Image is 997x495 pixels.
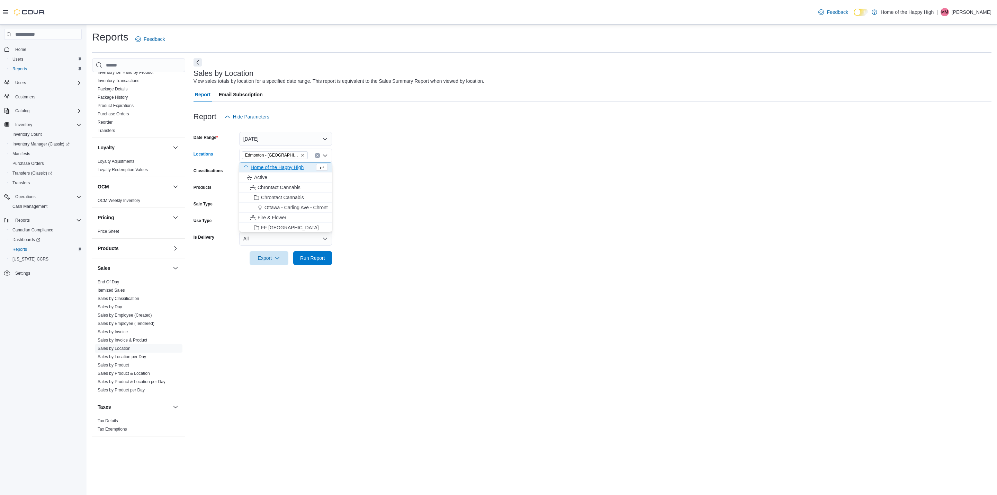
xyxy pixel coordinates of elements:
[98,279,119,285] span: End Of Day
[98,288,125,293] a: Itemized Sales
[7,168,84,178] a: Transfers (Classic)
[14,9,45,16] img: Cova
[98,354,146,359] a: Sales by Location per Day
[98,296,139,301] a: Sales by Classification
[12,121,82,129] span: Inventory
[239,232,332,246] button: All
[98,95,128,100] span: Package History
[239,183,332,193] button: Chrontact Cannabis
[98,329,128,334] a: Sales by Invoice
[12,66,27,72] span: Reports
[10,55,82,63] span: Users
[98,304,122,309] a: Sales by Day
[194,201,213,207] label: Sale Type
[15,80,26,86] span: Users
[219,88,263,101] span: Email Subscription
[7,245,84,254] button: Reports
[98,167,148,173] span: Loyalty Redemption Values
[10,255,82,263] span: Washington CCRS
[7,202,84,211] button: Cash Management
[98,288,125,293] span: Itemized Sales
[1,44,84,54] button: Home
[254,251,284,265] span: Export
[12,45,29,54] a: Home
[194,58,202,67] button: Next
[195,88,210,101] span: Report
[98,120,113,125] span: Reorder
[10,179,82,187] span: Transfers
[98,120,113,125] a: Reorder
[12,193,82,201] span: Operations
[239,173,332,183] button: Active
[952,8,991,16] p: [PERSON_NAME]
[10,130,82,139] span: Inventory Count
[12,269,82,277] span: Settings
[98,144,115,151] h3: Loyalty
[827,9,848,16] span: Feedback
[233,113,269,120] span: Hide Parameters
[15,122,32,127] span: Inventory
[194,135,218,140] label: Date Range
[98,265,170,272] button: Sales
[194,168,223,174] label: Classifications
[92,227,185,238] div: Pricing
[98,321,154,326] span: Sales by Employee (Tendered)
[12,132,42,137] span: Inventory Count
[315,153,320,158] button: Clear input
[10,150,33,158] a: Manifests
[12,107,82,115] span: Catalog
[12,56,23,62] span: Users
[15,194,36,200] span: Operations
[98,144,170,151] button: Loyalty
[98,103,134,108] a: Product Expirations
[98,313,152,318] a: Sales by Employee (Created)
[15,94,35,100] span: Customers
[12,79,82,87] span: Users
[300,153,305,157] button: Remove Edmonton - Terrace Plaza - Fire & Flower from selection in this group
[98,404,170,410] button: Taxes
[12,170,52,176] span: Transfers (Classic)
[98,198,140,203] span: OCM Weekly Inventory
[300,255,325,262] span: Run Report
[98,418,118,423] a: Tax Details
[239,162,332,173] button: Home of the Happy High
[98,128,115,133] a: Transfers
[194,69,254,78] h3: Sales by Location
[15,271,30,276] span: Settings
[10,255,51,263] a: [US_STATE] CCRS
[10,202,50,211] a: Cash Management
[10,179,33,187] a: Transfers
[239,213,332,223] button: Fire & Flower
[10,245,82,254] span: Reports
[12,79,29,87] button: Users
[10,169,82,177] span: Transfers (Classic)
[264,204,356,211] span: Ottawa - Carling Ave - Chrontact Cannabis
[98,427,127,432] a: Tax Exemptions
[12,269,33,277] a: Settings
[941,8,948,16] span: MM
[194,218,212,223] label: Use Type
[98,426,127,432] span: Tax Exemptions
[1,92,84,102] button: Customers
[239,223,332,233] button: FF [GEOGRAPHIC_DATA]
[98,86,128,92] span: Package Details
[98,78,140,83] a: Inventory Transactions
[92,196,185,207] div: OCM
[92,278,185,397] div: Sales
[171,213,180,222] button: Pricing
[144,36,165,43] span: Feedback
[239,203,332,213] button: Ottawa - Carling Ave - Chrontact Cannabis
[98,346,131,351] a: Sales by Location
[92,157,185,177] div: Loyalty
[12,204,47,209] span: Cash Management
[12,216,82,224] span: Reports
[12,247,27,252] span: Reports
[98,387,145,393] span: Sales by Product per Day
[15,108,29,114] span: Catalog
